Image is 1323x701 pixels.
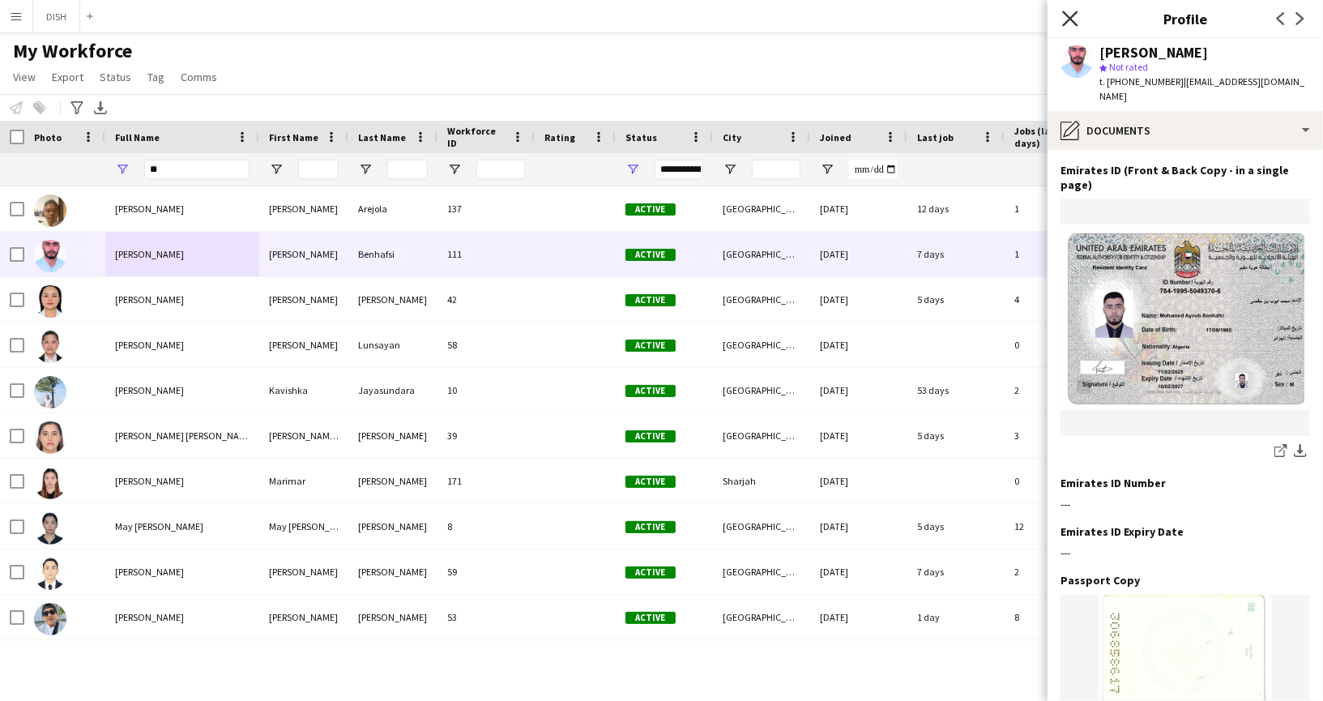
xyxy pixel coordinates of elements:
img: Abejay Arejola [34,194,66,227]
div: [DATE] [810,368,907,412]
img: Marimar Pelayo [34,467,66,499]
div: 5 days [907,413,1005,458]
a: View [6,66,42,88]
span: [PERSON_NAME] [PERSON_NAME] [115,430,254,442]
div: [DATE] [810,504,907,549]
div: [DATE] [810,277,907,322]
div: [PERSON_NAME] [348,595,437,639]
input: First Name Filter Input [298,160,339,179]
span: t. [PHONE_NUMBER] [1099,75,1184,88]
span: May [PERSON_NAME] [115,520,203,532]
h3: Emirates ID Number [1061,476,1166,490]
div: 171 [437,459,535,503]
div: 7 days [907,232,1005,276]
div: 39 [437,413,535,458]
div: 53 days [907,368,1005,412]
span: [PERSON_NAME] [115,566,184,578]
img: Front ID.jpg [1061,224,1310,411]
input: Workforce ID Filter Input [476,160,525,179]
span: Last job [917,131,954,143]
div: [DATE] [810,549,907,594]
div: [PERSON_NAME] [259,323,348,367]
div: [DATE] [810,595,907,639]
div: 0 [1005,459,1110,503]
div: 1 [1005,232,1110,276]
span: | [EMAIL_ADDRESS][DOMAIN_NAME] [1099,75,1304,102]
div: 5 days [907,277,1005,322]
div: [PERSON_NAME] [348,277,437,322]
span: Comms [181,70,217,84]
div: [GEOGRAPHIC_DATA] [713,595,810,639]
div: [DATE] [810,186,907,231]
div: Kavishka [259,368,348,412]
a: Status [93,66,138,88]
div: [GEOGRAPHIC_DATA] [713,277,810,322]
span: [PERSON_NAME] [115,475,184,487]
button: Open Filter Menu [115,162,130,177]
div: [PERSON_NAME] [259,549,348,594]
div: [PERSON_NAME] [PERSON_NAME] [259,413,348,458]
input: Last Name Filter Input [387,160,428,179]
div: Marimar [259,459,348,503]
h3: Emirates ID (Front & Back Copy - in a single page) [1061,163,1297,192]
span: Tag [147,70,164,84]
span: [PERSON_NAME] [115,203,184,215]
div: Jayasundara [348,368,437,412]
span: Active [625,385,676,397]
span: Rating [544,131,575,143]
span: Active [625,566,676,579]
div: Benhafsi [348,232,437,276]
span: Active [625,203,676,216]
div: 3 [1005,413,1110,458]
div: 8 [437,504,535,549]
span: View [13,70,36,84]
div: 4 [1005,277,1110,322]
div: 2 [1005,368,1110,412]
img: Jenesa Lunsayan [34,331,66,363]
div: Arejola [348,186,437,231]
span: My Workforce [13,39,132,63]
img: Guillen Dimayuga [34,285,66,318]
span: Active [625,521,676,533]
img: Kavishka Jayasundara [34,376,66,408]
div: 1 [1005,186,1110,231]
div: [PERSON_NAME] [259,277,348,322]
button: Open Filter Menu [625,162,640,177]
img: Laura Daniela Becerra Olaya [34,421,66,454]
span: Jobs (last 90 days) [1014,125,1081,149]
div: Lunsayan [348,323,437,367]
span: Full Name [115,131,160,143]
div: 58 [437,323,535,367]
div: [GEOGRAPHIC_DATA] [713,186,810,231]
button: Open Filter Menu [723,162,737,177]
div: Sharjah [713,459,810,503]
app-action-btn: Advanced filters [67,98,87,118]
span: Photo [34,131,62,143]
div: [GEOGRAPHIC_DATA] [713,413,810,458]
input: City Filter Input [752,160,800,179]
a: Comms [174,66,224,88]
div: Documents [1048,111,1323,150]
a: Export [45,66,90,88]
span: Active [625,249,676,261]
div: 53 [437,595,535,639]
div: [PERSON_NAME] [1099,45,1208,60]
span: Not rated [1109,61,1148,73]
div: 0 [1005,323,1110,367]
div: 12 [1005,504,1110,549]
div: 12 days [907,186,1005,231]
div: 5 days [907,504,1005,549]
div: [PERSON_NAME] [348,549,437,594]
span: Active [625,476,676,488]
span: [PERSON_NAME] [115,248,184,260]
span: [PERSON_NAME] [115,339,184,351]
span: Active [625,612,676,624]
button: DISH [33,1,80,32]
div: [DATE] [810,413,907,458]
div: 42 [437,277,535,322]
img: Maynardo III Ignacio [34,558,66,590]
a: Tag [141,66,171,88]
div: --- [1061,545,1310,560]
div: [DATE] [810,323,907,367]
button: Open Filter Menu [447,162,462,177]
